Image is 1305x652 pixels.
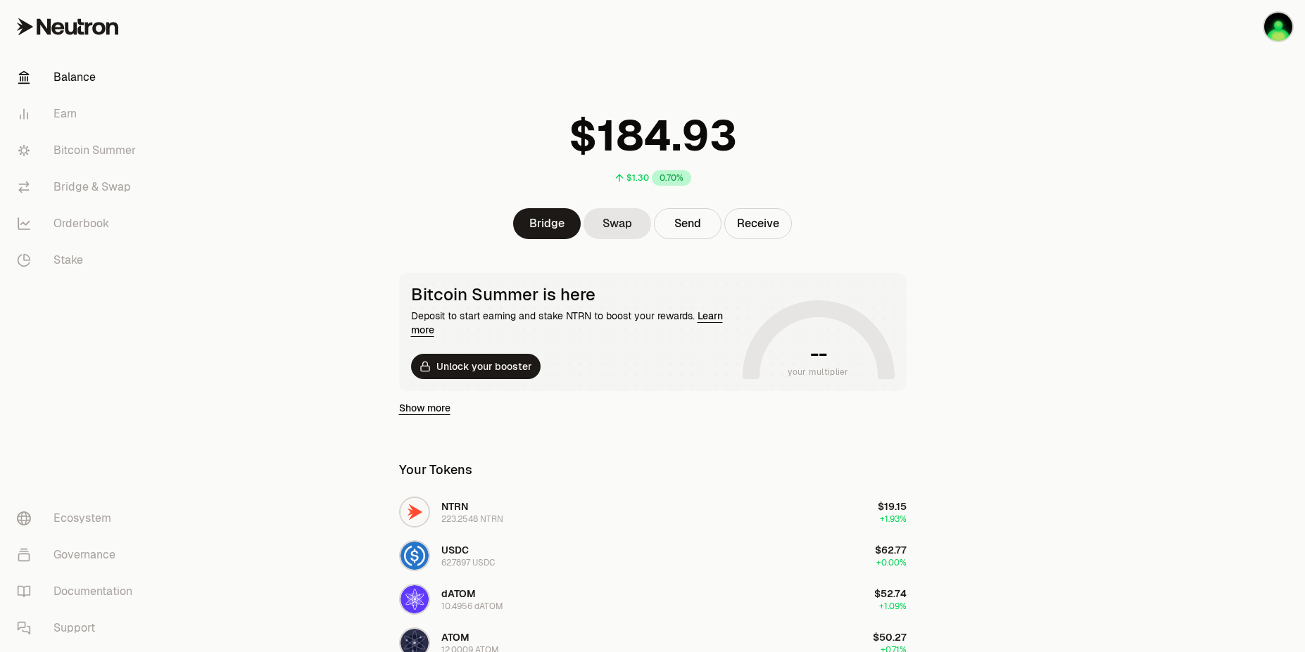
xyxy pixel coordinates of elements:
[6,96,152,132] a: Earn
[411,354,541,379] button: Unlock your booster
[441,513,503,525] div: 223.2548 NTRN
[411,309,737,337] div: Deposit to start earning and stake NTRN to boost your rewards.
[6,242,152,279] a: Stake
[652,170,691,186] div: 0.70%
[654,208,721,239] button: Send
[878,500,907,513] span: $19.15
[401,585,429,613] img: dATOM Logo
[6,500,152,537] a: Ecosystem
[6,132,152,169] a: Bitcoin Summer
[441,631,469,644] span: ATOM
[788,365,849,379] span: your multiplier
[6,169,152,205] a: Bridge & Swap
[391,491,915,533] button: NTRN LogoNTRN223.2548 NTRN$19.15+1.93%
[810,343,826,365] h1: --
[441,544,469,556] span: USDC
[6,205,152,242] a: Orderbook
[626,172,649,184] div: $1.30
[441,601,503,612] div: 10.4956 dATOM
[441,587,476,600] span: dATOM
[441,500,468,513] span: NTRN
[6,537,152,573] a: Governance
[6,59,152,96] a: Balance
[401,498,429,526] img: NTRN Logo
[441,557,495,568] div: 62.7897 USDC
[584,208,651,239] a: Swap
[879,601,907,612] span: +1.09%
[513,208,581,239] a: Bridge
[391,535,915,577] button: USDC LogoUSDC62.7897 USDC$62.77+0.00%
[6,610,152,646] a: Support
[873,631,907,644] span: $50.27
[399,460,472,480] div: Your Tokens
[1264,13,1292,41] img: K1
[399,401,450,415] a: Show more
[411,285,737,305] div: Bitcoin Summer is here
[880,513,907,525] span: +1.93%
[875,544,907,556] span: $62.77
[6,573,152,610] a: Documentation
[391,578,915,620] button: dATOM LogodATOM10.4956 dATOM$52.74+1.09%
[401,542,429,570] img: USDC Logo
[874,587,907,600] span: $52.74
[876,557,907,568] span: +0.00%
[724,208,792,239] button: Receive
